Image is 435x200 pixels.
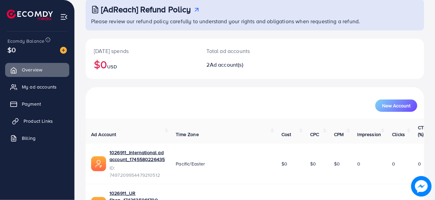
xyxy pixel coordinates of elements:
h3: [AdReach] Refund Policy [101,4,191,14]
button: New Account [375,99,417,112]
span: Billing [22,135,35,142]
span: $0 [281,160,287,167]
span: $0 [8,45,16,55]
span: 0 [358,160,361,167]
span: ID: 7497209954479210512 [110,164,165,178]
p: Please review our refund policy carefully to understand your rights and obligations when requesti... [91,17,420,25]
span: 0 [392,160,395,167]
span: Impression [358,131,381,138]
span: Pacific/Easter [176,160,205,167]
span: $0 [334,160,340,167]
a: Payment [5,97,69,111]
span: Clicks [392,131,405,138]
span: 0 [418,160,421,167]
span: Time Zone [176,131,199,138]
span: Overview [22,66,42,73]
a: 1026911_International ad account_1745580226435 [110,149,165,163]
a: Billing [5,131,69,145]
span: My ad accounts [22,83,57,90]
span: New Account [382,103,410,108]
h2: 2 [207,62,275,68]
span: Product Links [24,118,53,124]
img: image [60,47,67,54]
h2: $0 [94,58,190,71]
span: Payment [22,101,41,107]
img: ic-ads-acc.e4c84228.svg [91,156,106,171]
a: My ad accounts [5,80,69,94]
span: Ad account(s) [210,61,243,68]
span: Cost [281,131,291,138]
a: Overview [5,63,69,77]
p: Total ad accounts [207,47,275,55]
span: Ecomdy Balance [8,38,44,44]
p: [DATE] spends [94,47,190,55]
span: CTR (%) [418,124,427,138]
img: image [411,176,432,197]
img: logo [7,10,53,20]
span: USD [107,63,117,70]
a: Product Links [5,114,69,128]
span: Ad Account [91,131,116,138]
span: $0 [310,160,316,167]
span: CPC [310,131,319,138]
span: CPM [334,131,344,138]
img: menu [60,13,68,21]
